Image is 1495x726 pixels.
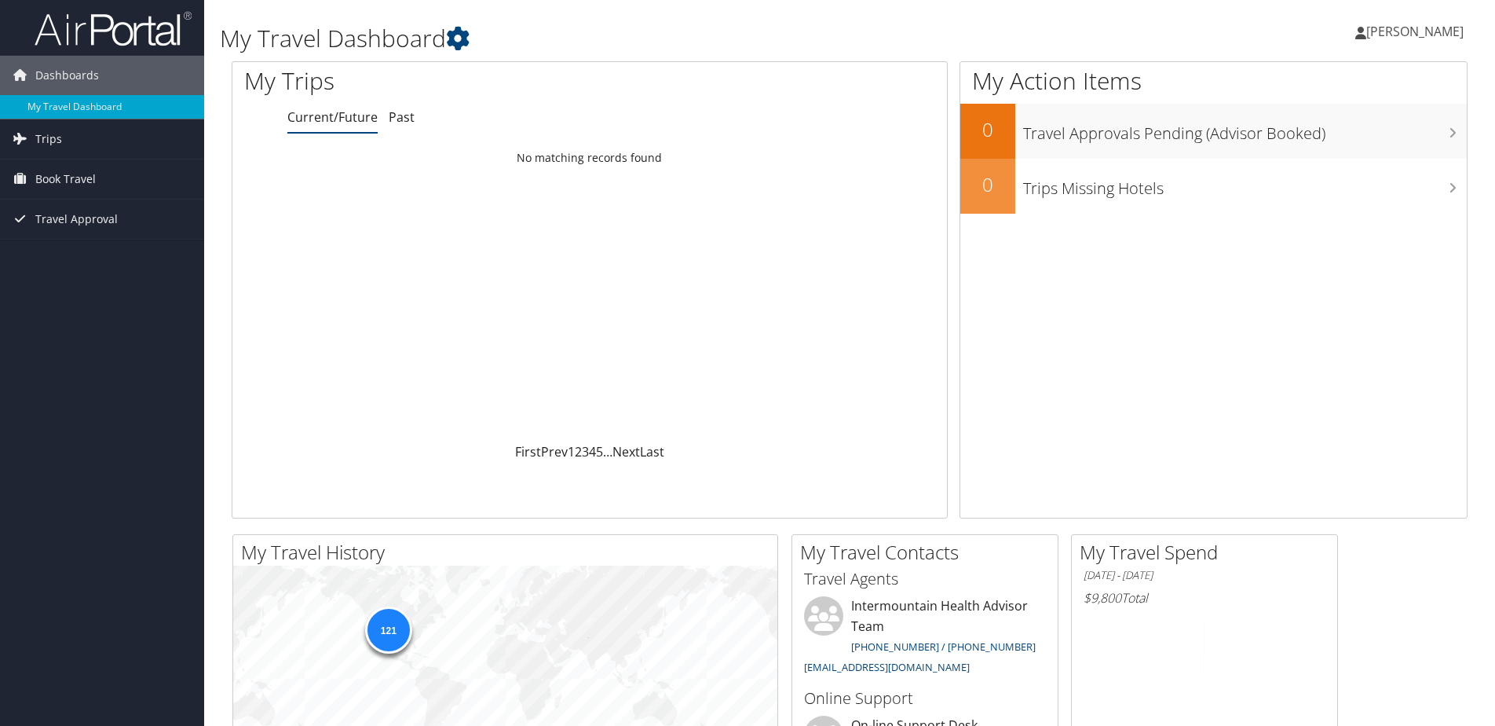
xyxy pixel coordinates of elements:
a: Last [640,443,664,460]
a: First [515,443,541,460]
a: Past [389,108,415,126]
div: 121 [364,607,411,654]
h3: Trips Missing Hotels [1023,170,1467,200]
h2: My Travel Spend [1080,539,1337,566]
a: 3 [582,443,589,460]
h3: Travel Agents [804,568,1046,590]
span: $9,800 [1084,589,1121,607]
a: 0Travel Approvals Pending (Advisor Booked) [960,104,1467,159]
a: 2 [575,443,582,460]
span: Travel Approval [35,200,118,239]
span: … [603,443,612,460]
td: No matching records found [232,144,947,172]
h3: Travel Approvals Pending (Advisor Booked) [1023,115,1467,145]
h2: My Travel History [241,539,777,566]
h6: Total [1084,589,1325,607]
h2: 0 [960,171,1015,198]
a: [EMAIL_ADDRESS][DOMAIN_NAME] [804,660,970,674]
a: 5 [596,443,603,460]
span: Dashboards [35,56,99,95]
a: [PERSON_NAME] [1355,8,1479,55]
h2: 0 [960,116,1015,143]
h6: [DATE] - [DATE] [1084,568,1325,583]
a: [PHONE_NUMBER] / [PHONE_NUMBER] [851,640,1036,654]
a: Prev [541,443,568,460]
img: airportal-logo.png [35,10,192,47]
h1: My Action Items [960,64,1467,97]
span: Book Travel [35,159,96,199]
h2: My Travel Contacts [800,539,1058,566]
span: [PERSON_NAME] [1366,23,1464,40]
a: 1 [568,443,575,460]
h3: Online Support [804,687,1046,709]
a: Next [612,443,640,460]
a: 4 [589,443,596,460]
li: Intermountain Health Advisor Team [796,596,1054,680]
a: Current/Future [287,108,378,126]
h1: My Trips [244,64,638,97]
a: 0Trips Missing Hotels [960,159,1467,214]
span: Trips [35,119,62,159]
h1: My Travel Dashboard [220,22,1059,55]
